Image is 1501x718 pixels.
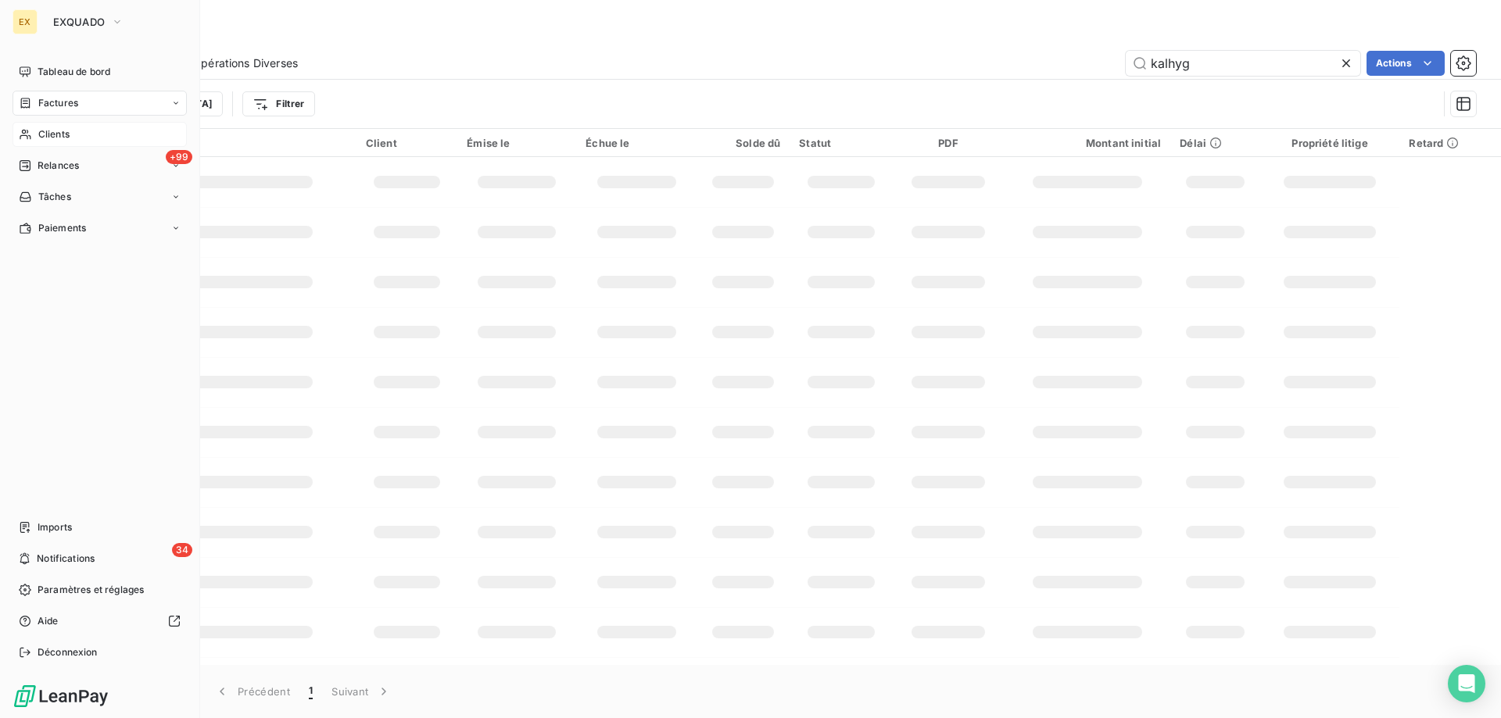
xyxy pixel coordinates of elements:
[38,520,72,534] span: Imports
[38,614,59,628] span: Aide
[13,9,38,34] div: EX
[53,16,105,28] span: EXQUADO
[38,159,79,173] span: Relances
[1448,665,1485,702] div: Open Intercom Messenger
[322,675,401,708] button: Suivant
[38,65,110,79] span: Tableau de bord
[38,127,70,141] span: Clients
[799,137,883,149] div: Statut
[586,137,686,149] div: Échue le
[13,684,109,709] img: Logo LeanPay
[13,609,187,634] a: Aide
[1409,137,1492,149] div: Retard
[1126,51,1360,76] input: Rechercher
[1270,137,1391,149] div: Propriété litige
[1180,137,1251,149] div: Délai
[706,137,781,149] div: Solde dû
[166,150,192,164] span: +99
[1367,51,1445,76] button: Actions
[901,137,995,149] div: PDF
[467,137,567,149] div: Émise le
[38,190,71,204] span: Tâches
[37,552,95,566] span: Notifications
[38,221,86,235] span: Paiements
[309,684,313,699] span: 1
[366,137,448,149] div: Client
[299,675,322,708] button: 1
[192,55,298,71] span: Opérations Diverses
[205,675,299,708] button: Précédent
[38,96,78,110] span: Factures
[1014,137,1161,149] div: Montant initial
[172,543,192,557] span: 34
[242,91,314,116] button: Filtrer
[38,583,144,597] span: Paramètres et réglages
[38,645,98,659] span: Déconnexion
